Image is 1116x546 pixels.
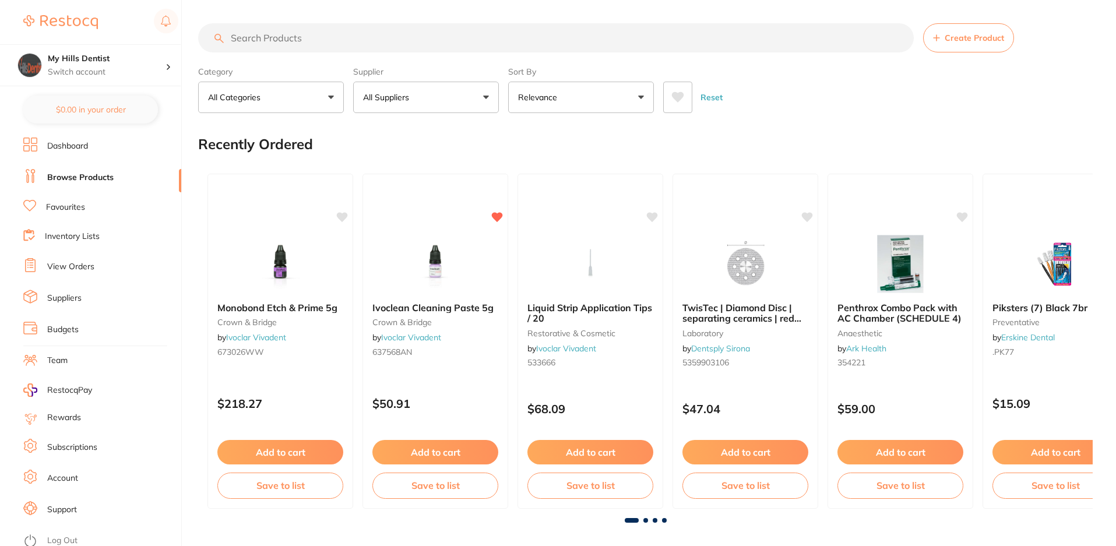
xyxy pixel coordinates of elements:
[682,440,808,464] button: Add to cart
[47,261,94,273] a: View Orders
[527,358,653,367] small: 533666
[992,332,1055,343] span: by
[372,397,498,410] p: $50.91
[23,15,98,29] img: Restocq Logo
[217,347,343,357] small: 673026WW
[47,385,92,396] span: RestocqPay
[527,302,653,324] b: Liquid Strip Application Tips / 20
[47,140,88,152] a: Dashboard
[217,302,343,313] b: Monobond Etch & Prime 5g
[353,82,499,113] button: All Suppliers
[372,332,441,343] span: by
[527,343,596,354] span: by
[837,358,963,367] small: 354221
[527,473,653,498] button: Save to list
[682,402,808,415] p: $47.04
[372,318,498,327] small: crown & bridge
[47,442,97,453] a: Subscriptions
[862,235,938,293] img: Penthrox Combo Pack with AC Chamber (SCHEDULE 4)
[242,235,318,293] img: Monobond Etch & Prime 5g
[397,235,473,293] img: Ivoclean Cleaning Paste 5g
[682,473,808,498] button: Save to list
[518,91,562,103] p: Relevance
[198,66,344,77] label: Category
[837,402,963,415] p: $59.00
[508,66,654,77] label: Sort By
[23,383,37,397] img: RestocqPay
[527,402,653,415] p: $68.09
[536,343,596,354] a: Ivoclar Vivadent
[217,440,343,464] button: Add to cart
[217,332,286,343] span: by
[527,329,653,338] small: restorative & cosmetic
[198,23,914,52] input: Search Products
[837,343,886,354] span: by
[23,9,98,36] a: Restocq Logo
[47,324,79,336] a: Budgets
[372,440,498,464] button: Add to cart
[353,66,499,77] label: Supplier
[682,302,808,324] b: TwisTec | Diamond Disc | separating ceramics | red ring | D=22.0 mm
[198,136,313,153] h2: Recently Ordered
[46,202,85,213] a: Favourites
[552,235,628,293] img: Liquid Strip Application Tips / 20
[47,172,114,184] a: Browse Products
[226,332,286,343] a: Ivoclar Vivadent
[1018,235,1093,293] img: Piksters (7) Black 7br
[837,302,963,324] b: Penthrox Combo Pack with AC Chamber (SCHEDULE 4)
[697,82,726,113] button: Reset
[48,53,166,65] h4: My Hills Dentist
[381,332,441,343] a: Ivoclar Vivadent
[363,91,414,103] p: All Suppliers
[47,473,78,484] a: Account
[846,343,886,354] a: Ark Health
[18,54,41,77] img: My Hills Dentist
[47,355,68,367] a: Team
[837,473,963,498] button: Save to list
[208,91,265,103] p: All Categories
[372,473,498,498] button: Save to list
[1001,332,1055,343] a: Erskine Dental
[217,397,343,410] p: $218.27
[945,33,1004,43] span: Create Product
[47,293,82,304] a: Suppliers
[837,440,963,464] button: Add to cart
[372,347,498,357] small: 637568AN
[508,82,654,113] button: Relevance
[837,329,963,338] small: anaesthetic
[198,82,344,113] button: All Categories
[682,329,808,338] small: laboratory
[682,343,750,354] span: by
[45,231,100,242] a: Inventory Lists
[23,96,158,124] button: $0.00 in your order
[217,473,343,498] button: Save to list
[47,412,81,424] a: Rewards
[23,383,92,397] a: RestocqPay
[923,23,1014,52] button: Create Product
[527,440,653,464] button: Add to cart
[217,318,343,327] small: crown & bridge
[691,343,750,354] a: Dentsply Sirona
[707,235,783,293] img: TwisTec | Diamond Disc | separating ceramics | red ring | D=22.0 mm
[372,302,498,313] b: Ivoclean Cleaning Paste 5g
[47,504,77,516] a: Support
[682,358,808,367] small: 5359903106
[48,66,166,78] p: Switch account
